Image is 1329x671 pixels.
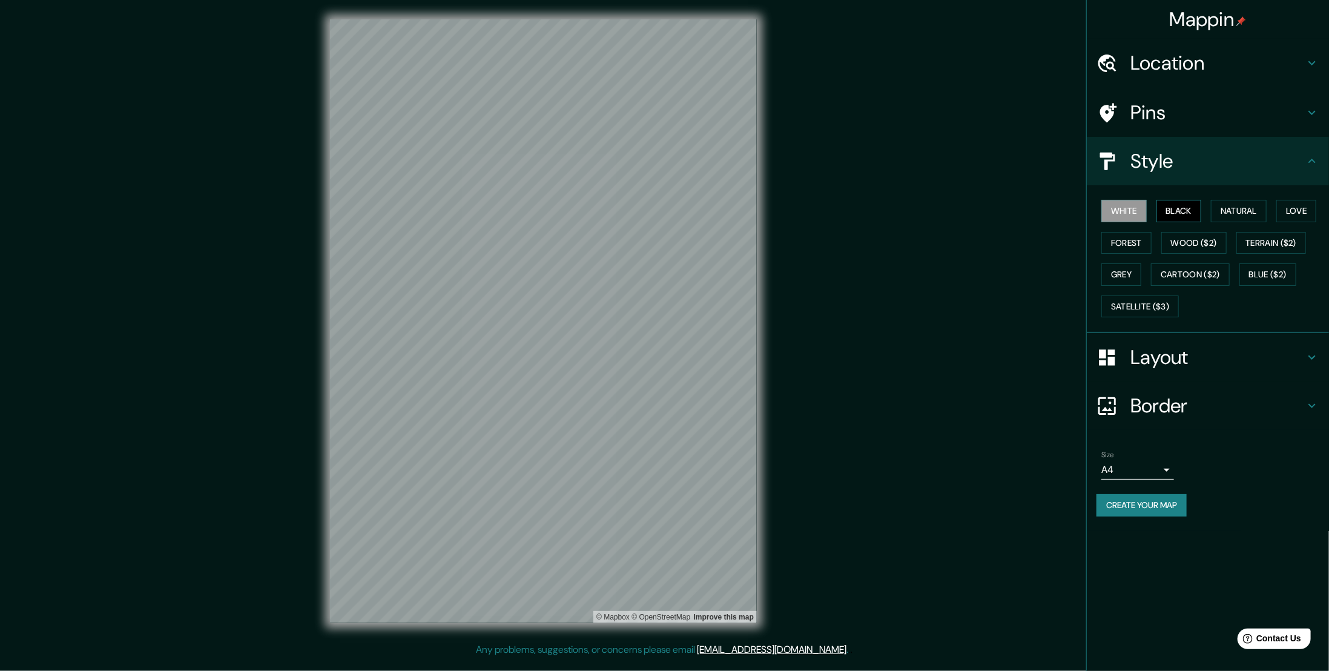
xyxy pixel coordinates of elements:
a: Map feedback [694,613,754,621]
button: Satellite ($3) [1101,296,1179,318]
button: Natural [1211,200,1267,222]
div: A4 [1101,460,1174,480]
div: Style [1087,137,1329,185]
button: Blue ($2) [1239,263,1296,286]
a: [EMAIL_ADDRESS][DOMAIN_NAME] [697,643,847,656]
label: Size [1101,450,1114,460]
button: Create your map [1097,494,1187,517]
button: Cartoon ($2) [1151,263,1230,286]
a: Mapbox [596,613,630,621]
button: Forest [1101,232,1152,254]
button: Black [1156,200,1202,222]
button: Love [1276,200,1316,222]
div: . [849,643,851,657]
h4: Layout [1130,345,1305,369]
div: Border [1087,382,1329,430]
button: Wood ($2) [1161,232,1227,254]
div: Layout [1087,333,1329,382]
div: Location [1087,39,1329,87]
canvas: Map [330,19,757,623]
div: . [851,643,853,657]
h4: Pins [1130,101,1305,125]
iframe: Help widget launcher [1221,624,1316,658]
button: Terrain ($2) [1236,232,1307,254]
h4: Location [1130,51,1305,75]
h4: Mappin [1170,7,1247,31]
img: pin-icon.png [1236,16,1246,26]
p: Any problems, suggestions, or concerns please email . [477,643,849,657]
h4: Border [1130,394,1305,418]
a: OpenStreetMap [632,613,690,621]
div: Pins [1087,88,1329,137]
button: Grey [1101,263,1141,286]
button: White [1101,200,1147,222]
h4: Style [1130,149,1305,173]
